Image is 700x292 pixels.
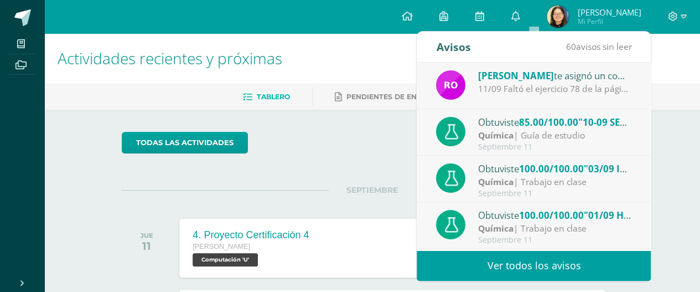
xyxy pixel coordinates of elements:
[478,189,632,198] div: Septiembre 11
[478,83,632,95] div: 11/09 Faltó el ejercicio 78 de la página 518
[329,185,416,195] span: SEPTIEMBRE
[417,250,651,281] a: Ver todos los avisos
[566,40,575,53] span: 60
[478,222,514,234] strong: Química
[478,129,632,142] div: | Guía de estudio
[566,40,631,53] span: avisos sin leer
[478,129,514,141] strong: Química
[335,88,441,106] a: Pendientes de entrega
[519,116,578,129] span: 85.00/100.00
[584,162,698,175] span: "03/09 Infografía Éteres"
[478,68,632,83] div: te asignó un comentario en '10-09 SEGUNDA ENTREGA DE GUÍA' para 'Química'
[193,253,258,267] span: Computación 'U'
[577,7,641,18] span: [PERSON_NAME]
[478,208,632,222] div: Obtuviste en
[243,88,290,106] a: Tablero
[436,70,465,100] img: 08228f36aa425246ac1f75ab91e507c5.png
[436,32,470,62] div: Avisos
[547,6,569,28] img: 2f4c244bf6643e28017f0785e9c3ea6f.png
[478,235,632,245] div: Septiembre 11
[478,176,632,188] div: | Trabajo en clase
[257,93,290,101] span: Tablero
[141,232,153,239] div: JUE
[519,162,584,175] span: 100.00/100.00
[193,243,250,250] span: [PERSON_NAME]
[478,222,632,235] div: | Trabajo en clase
[58,48,282,69] span: Actividades recientes y próximas
[478,176,514,188] strong: Química
[478,115,632,129] div: Obtuviste en
[193,229,309,241] div: 4. Proyecto Certificación 4
[478,161,632,176] div: Obtuviste en
[346,93,441,101] span: Pendientes de entrega
[478,142,632,152] div: Septiembre 11
[519,209,584,222] span: 100.00/100.00
[141,239,153,253] div: 11
[478,69,554,82] span: [PERSON_NAME]
[122,132,248,153] a: todas las Actividades
[577,17,641,26] span: Mi Perfil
